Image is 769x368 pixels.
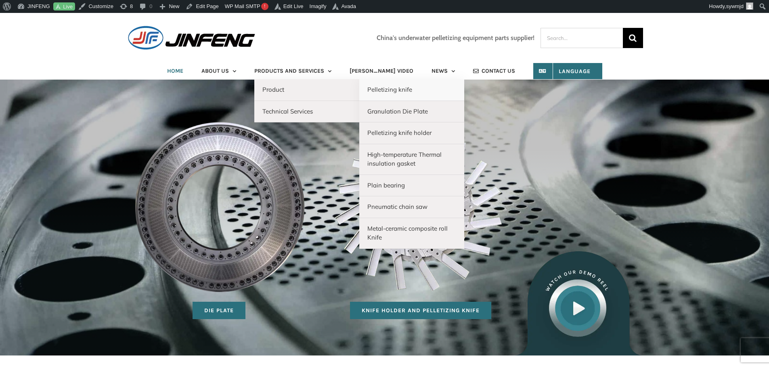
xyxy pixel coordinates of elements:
[359,175,464,197] a: Plain bearing
[367,203,427,210] span: Pneumatic chain saw
[623,28,643,48] input: Search
[350,63,413,79] a: [PERSON_NAME] VIDEO
[545,68,591,75] span: Language
[367,181,405,189] span: Plain bearing
[254,68,324,74] span: PRODUCTS AND SERVICES
[367,225,448,242] span: Metal-ceramic composite roll Knife
[367,86,412,93] span: Pelletizing knife
[261,3,268,10] span: !
[204,307,234,314] span: Die Plate
[167,68,183,74] span: HOME
[262,86,284,93] span: Product
[359,196,464,218] a: Pneumatic chain saw
[254,79,359,101] a: Product
[359,79,464,101] a: Pelletizing knife
[350,68,413,74] span: [PERSON_NAME] VIDEO
[432,68,448,74] span: NEWS
[367,107,428,115] span: Granulation Die Plate
[201,68,229,74] span: ABOUT US
[193,302,245,319] a: Die Plate
[432,63,455,79] a: NEWS
[367,129,432,137] span: Pelletizing knife holder
[359,218,464,249] a: Metal-ceramic composite roll Knife
[350,302,491,319] a: Knife Holder and Pelletizing Knife
[514,251,643,355] img: landscaper-watch-video-button
[167,63,183,79] a: HOME
[726,3,744,9] span: sywmjd
[377,34,534,42] h3: China's underwater pelletizing equipment parts supplier!
[359,144,464,175] a: High-temperature Thermal insulation gasket
[359,101,464,123] a: Granulation Die Plate
[514,250,643,260] a: landscaper-watch-video-button
[328,117,514,302] img: Pelletizing Knife
[126,25,257,50] img: JINFENG Logo
[262,107,313,115] span: Technical Services
[473,63,515,79] a: CONTACT US
[482,68,515,74] span: CONTACT US
[126,63,643,79] nav: Main Menu
[254,63,331,79] a: PRODUCTS AND SERVICES
[53,2,75,11] a: Live
[126,117,312,302] img: Die Plate
[362,307,480,314] span: Knife Holder and Pelletizing Knife
[541,28,623,48] input: Search...
[254,101,359,123] a: Technical Services
[201,63,236,79] a: ABOUT US
[359,122,464,144] a: Pelletizing knife holder
[367,151,442,168] span: High-temperature Thermal insulation gasket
